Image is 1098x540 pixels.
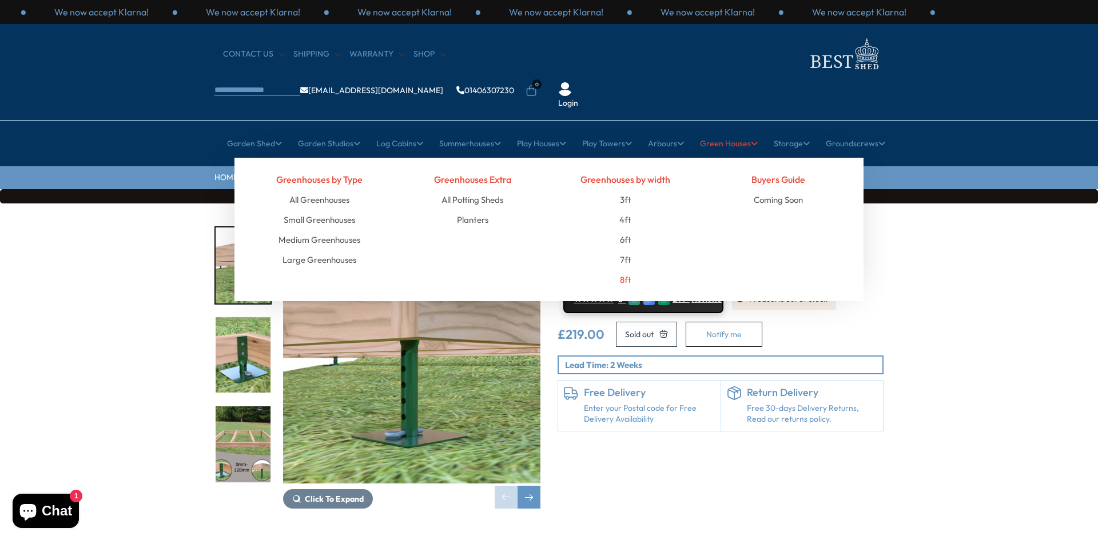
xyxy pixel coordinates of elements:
[648,129,684,158] a: Arbours
[509,6,603,18] p: We now accept Klarna!
[349,49,405,60] a: Warranty
[812,6,906,18] p: We now accept Klarna!
[283,250,356,270] a: Large Greenhouses
[518,486,540,509] div: Next slide
[558,169,694,190] h4: Greenhouses by width
[298,129,360,158] a: Garden Studios
[620,190,631,210] a: 3ft
[405,169,541,190] h4: Greenhouses Extra
[252,169,388,190] h4: Greenhouses by Type
[532,79,542,89] span: 0
[517,129,566,158] a: Play Houses
[216,406,270,482] img: Adjustbaseheight2_d3599b39-931d-471b-a050-f097fa9d181a_200x200.jpg
[625,330,654,338] span: Sold out
[26,6,177,18] div: 1 / 3
[300,86,443,94] a: [EMAIL_ADDRESS][DOMAIN_NAME]
[620,270,631,290] a: 8ft
[558,98,578,109] a: Login
[747,403,878,425] p: Free 30-days Delivery Returns, Read our returns policy.
[686,322,762,347] button: Notify me
[480,6,632,18] div: 1 / 3
[214,226,272,305] div: 1 / 5
[214,316,272,394] div: 2 / 5
[283,226,540,483] img: 7x10 Shire Adjustable Shed Base
[584,386,715,399] h6: Free Delivery
[177,6,329,18] div: 2 / 3
[582,129,632,158] a: Play Towers
[803,35,884,73] img: logo
[214,172,238,183] a: HOME
[376,129,423,158] a: Log Cabins
[774,129,810,158] a: Storage
[620,250,631,270] a: 7ft
[279,230,360,250] a: Medium Greenhouses
[284,210,355,230] a: Small Greenhouses
[495,486,518,509] div: Previous slide
[216,317,270,393] img: Adjustbaseheightlow_2ec8a162-e60b-4cd7-94f9-ace2c889b2b1_200x200.jpg
[558,328,604,341] ins: £219.00
[526,85,537,97] a: 0
[214,405,272,483] div: 3 / 5
[783,6,935,18] div: 3 / 3
[456,86,514,94] a: 01406307230
[754,190,803,210] a: Coming Soon
[661,6,755,18] p: We now accept Klarna!
[439,129,501,158] a: Summerhouses
[565,359,882,371] p: Lead Time: 2 Weeks
[747,386,878,399] h6: Return Delivery
[9,494,82,531] inbox-online-store-chat: Shopify online store chat
[329,6,480,18] div: 3 / 3
[457,210,488,230] a: Planters
[616,322,677,347] button: Add to Cart
[441,190,503,210] a: All Potting Sheds
[558,82,572,96] img: User Icon
[289,190,349,210] a: All Greenhouses
[227,129,282,158] a: Garden Shed
[305,494,364,504] span: Click To Expand
[711,169,847,190] h4: Buyers Guide
[357,6,452,18] p: We now accept Klarna!
[293,49,341,60] a: Shipping
[584,403,715,425] a: Enter your Postal code for Free Delivery Availability
[54,6,149,18] p: We now accept Klarna!
[283,489,373,509] button: Click To Expand
[619,210,631,230] a: 4ft
[206,6,300,18] p: We now accept Klarna!
[283,226,540,509] div: 1 / 5
[216,227,270,303] img: adjustbaseheighthigh_4ade4dbc-cadb-4cd5-9e55-9a095da95859_200x200.jpg
[413,49,446,60] a: Shop
[620,230,631,250] a: 6ft
[632,6,783,18] div: 2 / 3
[223,49,285,60] a: CONTACT US
[700,129,758,158] a: Green Houses
[826,129,885,158] a: Groundscrews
